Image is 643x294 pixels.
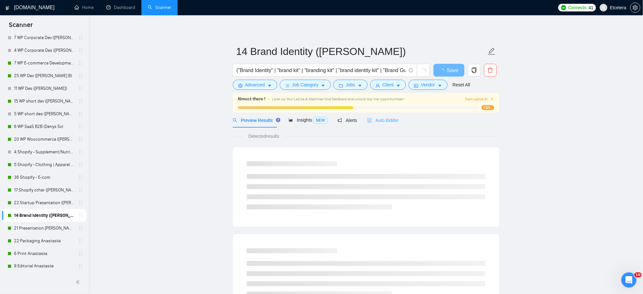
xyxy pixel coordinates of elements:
[237,66,406,74] input: Search Freelance Jobs...
[14,146,74,158] a: 4 Shopify - Supplement/Nutrition/Food Website
[601,5,606,10] span: user
[78,99,83,104] span: holder
[14,171,74,184] a: 36 Shopify - E-com
[484,67,496,73] span: delete
[14,95,74,108] a: 15 WP short dev ([PERSON_NAME] B)
[488,47,496,56] span: edit
[421,81,435,88] span: Vendor
[14,235,74,247] a: 22 Packaging Anastasiia
[238,96,266,103] span: Almost there !
[106,5,135,10] a: dashboardDashboard
[370,80,406,90] button: userClientcaret-down
[78,238,83,244] span: holder
[14,70,74,82] a: 25 WP Dev ([PERSON_NAME] B)
[561,5,566,10] img: upwork-logo.png
[267,83,272,88] span: caret-down
[245,81,265,88] span: Advanced
[630,5,640,10] a: setting
[14,31,74,44] a: 7 WP Corporate Dev ([PERSON_NAME] B)
[434,64,464,77] button: Save
[14,82,74,95] a: 11 WP Des ([PERSON_NAME])
[346,81,355,88] span: Jobs
[589,4,594,11] span: 41
[78,213,83,218] span: holder
[453,81,470,88] a: Reset All
[333,80,368,90] button: folderJobscaret-down
[78,251,83,256] span: holder
[78,86,83,91] span: holder
[14,120,74,133] a: 6 WP SaaS B2B (Denys Sv)
[484,64,497,77] button: delete
[358,83,362,88] span: caret-down
[634,272,642,277] span: 10
[233,118,279,123] span: Preview Results
[14,108,74,120] a: 5 WP short des ([PERSON_NAME])
[383,81,394,88] span: Client
[78,48,83,53] span: holder
[78,124,83,129] span: holder
[447,66,458,74] span: Save
[78,111,83,117] span: holder
[439,69,447,74] span: loading
[396,83,401,88] span: caret-down
[367,118,399,123] span: Auto Bidder
[78,200,83,205] span: holder
[78,226,83,231] span: holder
[244,133,284,140] span: Detected results
[568,4,587,11] span: Connects:
[5,3,10,13] img: logo
[78,35,83,40] span: holder
[421,69,426,74] span: loading
[78,150,83,155] span: holder
[14,57,74,70] a: 7 WP E-commerce Development ([PERSON_NAME] B)
[275,117,281,123] div: Tooltip anchor
[482,105,494,110] span: 48%
[233,80,277,90] button: settingAdvancedcaret-down
[490,97,494,101] span: right
[233,118,237,123] span: search
[285,83,290,88] span: bars
[313,117,327,124] span: NEW
[409,68,413,72] span: info-circle
[630,3,640,13] button: setting
[289,117,327,123] span: Insights
[238,83,243,88] span: setting
[14,158,74,171] a: 5 Shopify - Clothing | Apparel Website
[78,264,83,269] span: holder
[148,5,171,10] a: searchScanner
[409,80,447,90] button: idcardVendorcaret-down
[272,97,405,101] span: Level Up Your Laziza AI Matches! Give feedback and unlock top-tier opportunities !
[414,83,418,88] span: idcard
[468,64,481,77] button: copy
[465,96,494,102] button: Train Laziza AI
[14,209,74,222] a: 14 Brand Identity ([PERSON_NAME])
[4,20,38,34] span: Scanner
[78,73,83,78] span: holder
[14,222,74,235] a: 21 Presentation [PERSON_NAME]
[438,83,442,88] span: caret-down
[78,188,83,193] span: holder
[14,44,74,57] a: 4 WP Corporate Des ([PERSON_NAME])
[621,272,637,288] iframe: Intercom live chat
[78,61,83,66] span: holder
[236,43,486,59] input: Scanner name...
[280,80,331,90] button: barsJob Categorycaret-down
[78,175,83,180] span: holder
[376,83,380,88] span: user
[468,67,480,73] span: copy
[78,137,83,142] span: holder
[78,162,83,167] span: holder
[14,260,74,273] a: 9 Editorial Anastasiia
[289,118,293,122] span: area-chart
[367,118,372,123] span: robot
[14,133,74,146] a: 20 WP Woocommerce ([PERSON_NAME])
[292,81,318,88] span: Job Category
[321,83,325,88] span: caret-down
[338,118,357,123] span: Alerts
[14,197,74,209] a: 22 Startup Presentation ([PERSON_NAME])
[338,118,342,123] span: notification
[14,184,74,197] a: 17 Shopify other ([PERSON_NAME])
[339,83,343,88] span: folder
